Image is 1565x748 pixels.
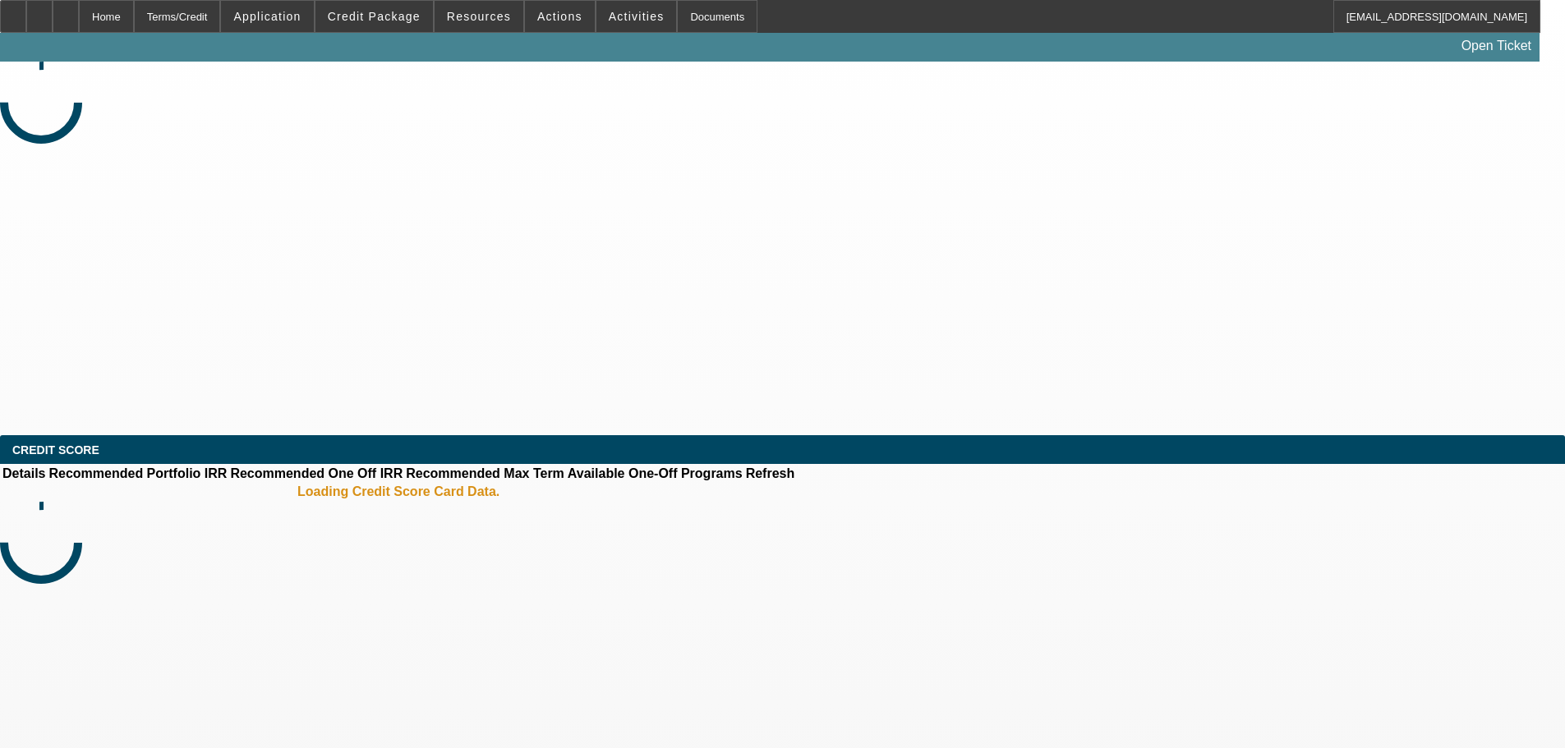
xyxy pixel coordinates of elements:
th: Recommended One Off IRR [229,466,403,482]
a: Open Ticket [1455,32,1538,60]
span: Credit Package [328,10,421,23]
th: Refresh [745,466,796,482]
button: Actions [525,1,595,32]
th: Details [2,466,46,482]
th: Recommended Max Term [405,466,565,482]
button: Activities [596,1,677,32]
button: Credit Package [315,1,433,32]
button: Application [221,1,313,32]
button: Resources [435,1,523,32]
span: Resources [447,10,511,23]
th: Available One-Off Programs [567,466,743,482]
span: CREDIT SCORE [12,443,99,457]
span: Application [233,10,301,23]
th: Recommended Portfolio IRR [48,466,228,482]
b: Loading Credit Score Card Data. [297,484,499,499]
span: Activities [609,10,665,23]
span: Actions [537,10,582,23]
